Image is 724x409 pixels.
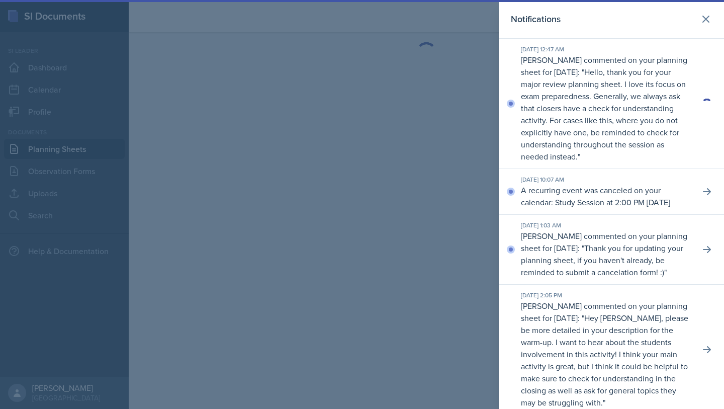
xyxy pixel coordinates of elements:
div: [DATE] 12:47 AM [521,45,692,54]
p: A recurring event was canceled on your calendar: Study Session at 2:00 PM [DATE] [521,184,692,208]
h2: Notifications [511,12,561,26]
p: Thank you for updating your planning sheet, if you haven't already, be reminded to submit a cance... [521,242,683,278]
div: [DATE] 1:03 AM [521,221,692,230]
p: [PERSON_NAME] commented on your planning sheet for [DATE]: " " [521,54,692,162]
p: Hey [PERSON_NAME], please be more detailed in your description for the warm-up. I want to hear ab... [521,312,688,408]
p: [PERSON_NAME] commented on your planning sheet for [DATE]: " " [521,230,692,278]
p: [PERSON_NAME] commented on your planning sheet for [DATE]: " " [521,300,692,408]
p: Hello, thank you for your major review planning sheet. I love its focus on exam preparedness. Gen... [521,66,686,162]
div: [DATE] 2:05 PM [521,291,692,300]
div: [DATE] 10:07 AM [521,175,692,184]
